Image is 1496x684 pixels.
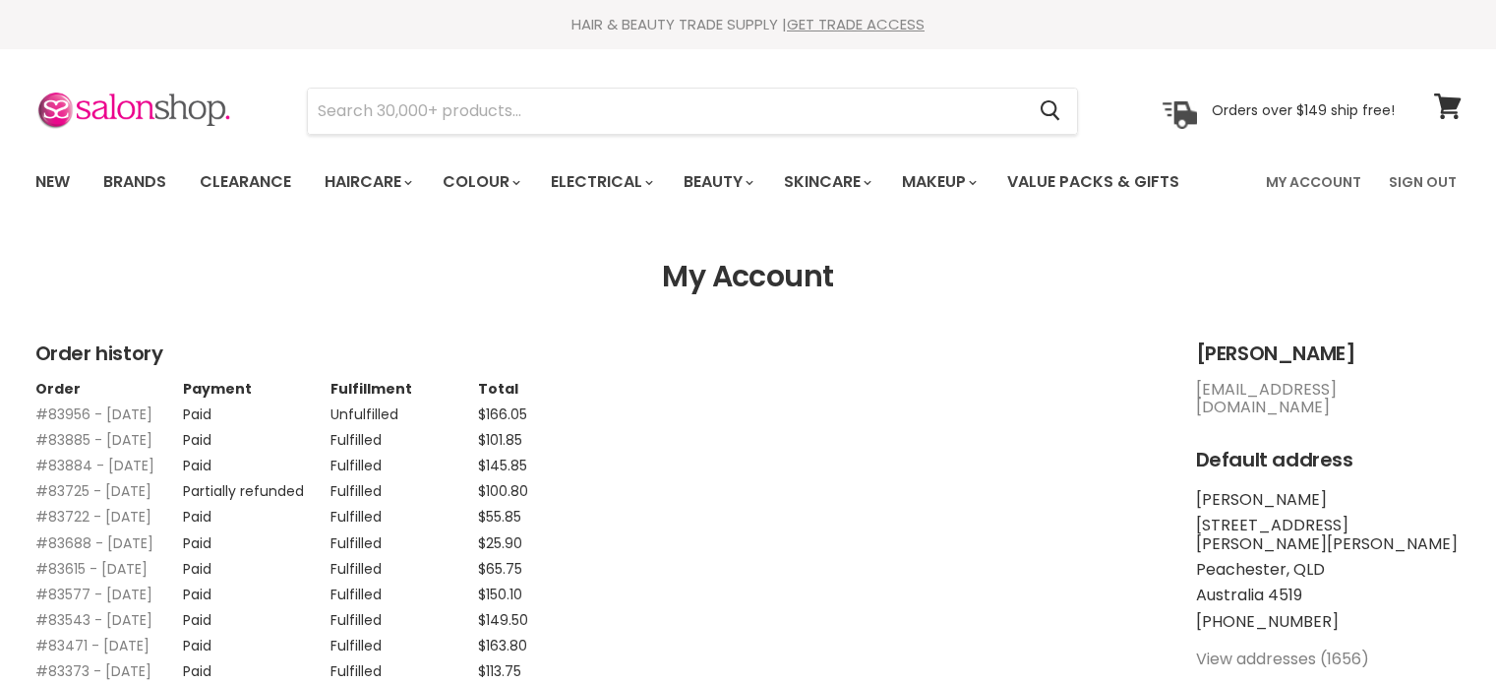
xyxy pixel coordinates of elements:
h2: Order history [35,342,1157,365]
nav: Main [11,154,1486,211]
h1: My Account [35,260,1462,294]
a: Makeup [887,161,988,203]
a: [EMAIL_ADDRESS][DOMAIN_NAME] [1196,378,1337,418]
li: [PERSON_NAME] [1196,491,1462,509]
td: Paid [183,448,330,473]
a: Brands [89,161,181,203]
td: Fulfilled [330,499,478,525]
th: Order [35,381,183,397]
a: Value Packs & Gifts [992,161,1194,203]
td: Paid [183,628,330,653]
td: Partially refunded [183,473,330,499]
a: #83471 - [DATE] [35,636,150,655]
td: Fulfilled [330,422,478,448]
span: $101.85 [478,430,522,450]
td: Paid [183,653,330,679]
a: Electrical [536,161,665,203]
form: Product [307,88,1078,135]
a: Sign Out [1377,161,1468,203]
td: Fulfilled [330,526,478,551]
th: Total [478,381,626,397]
a: #83956 - [DATE] [35,404,152,424]
iframe: Gorgias live chat messenger [1398,591,1476,664]
h2: Default address [1196,449,1462,471]
td: Fulfilled [330,551,478,577]
ul: Main menu [21,154,1225,211]
td: Paid [183,499,330,525]
a: Beauty [669,161,765,203]
td: Unfulfilled [330,397,478,422]
span: $55.85 [478,507,521,527]
th: Payment [183,381,330,397]
td: Paid [183,422,330,448]
a: #83373 - [DATE] [35,661,151,681]
a: #83884 - [DATE] [35,456,154,475]
li: [STREET_ADDRESS][PERSON_NAME][PERSON_NAME] [1196,517,1462,553]
h2: [PERSON_NAME] [1196,342,1462,365]
a: Haircare [310,161,424,203]
td: Paid [183,397,330,422]
td: Fulfilled [330,448,478,473]
td: Fulfilled [330,577,478,602]
span: $145.85 [478,456,527,475]
a: New [21,161,85,203]
span: $150.10 [478,585,522,604]
a: #83543 - [DATE] [35,610,152,630]
input: Search [308,89,1025,134]
td: Fulfilled [330,653,478,679]
a: Colour [428,161,532,203]
a: #83725 - [DATE] [35,481,151,501]
a: View addresses (1656) [1196,648,1369,670]
a: Clearance [185,161,306,203]
a: GET TRADE ACCESS [787,14,925,34]
li: [PHONE_NUMBER] [1196,613,1462,631]
td: Paid [183,602,330,628]
a: Skincare [769,161,883,203]
a: #83615 - [DATE] [35,559,148,579]
td: Fulfilled [330,602,478,628]
th: Fulfillment [330,381,478,397]
li: Australia 4519 [1196,587,1462,604]
li: Peachester, QLD [1196,561,1462,579]
td: Paid [183,526,330,551]
span: $149.50 [478,610,528,630]
div: HAIR & BEAUTY TRADE SUPPLY | [11,15,1486,34]
td: Paid [183,577,330,602]
button: Search [1025,89,1077,134]
a: My Account [1254,161,1373,203]
a: #83688 - [DATE] [35,533,153,553]
span: $163.80 [478,636,527,655]
a: #83885 - [DATE] [35,430,152,450]
span: $65.75 [478,559,522,579]
span: $166.05 [478,404,527,424]
span: $113.75 [478,661,521,681]
td: Fulfilled [330,628,478,653]
span: $100.80 [478,481,528,501]
a: #83577 - [DATE] [35,585,152,604]
p: Orders over $149 ship free! [1212,101,1395,119]
a: #83722 - [DATE] [35,507,151,527]
span: $25.90 [478,533,522,553]
td: Paid [183,551,330,577]
td: Fulfilled [330,473,478,499]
